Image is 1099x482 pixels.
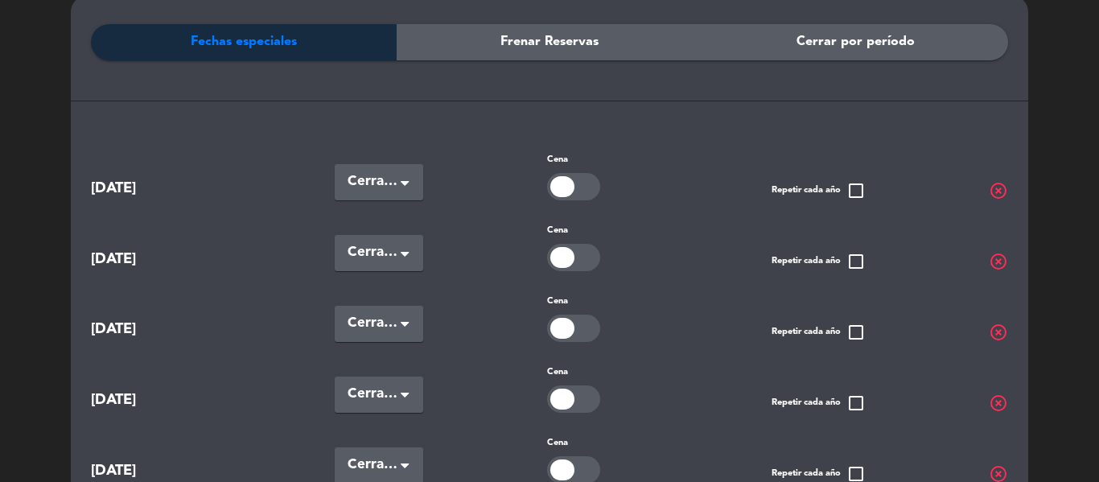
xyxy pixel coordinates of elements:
span: Cerradas [348,383,397,406]
span: check_box_outline_blank [846,323,866,342]
span: Cerradas [348,454,397,476]
span: Frenar Reservas [500,31,599,52]
span: Cerradas [348,241,397,264]
span: [DATE] [91,177,212,200]
span: [DATE] [91,248,212,271]
span: highlight_off [989,393,1008,413]
span: [DATE] [91,389,212,412]
label: Cena [547,436,568,451]
span: check_box_outline_blank [846,252,866,271]
span: Repetir cada año [772,181,866,200]
label: Cena [547,295,568,309]
label: Cena [547,224,568,238]
span: [DATE] [91,318,212,341]
span: highlight_off [989,252,1008,271]
span: highlight_off [989,181,1008,200]
span: Cerradas [348,171,397,193]
span: highlight_off [989,323,1008,342]
span: Repetir cada año [772,252,866,271]
label: Cena [547,153,568,167]
label: Cena [547,365,568,380]
span: check_box_outline_blank [846,393,866,413]
span: check_box_outline_blank [846,181,866,200]
span: Cerradas [348,312,397,335]
span: Cerrar por período [796,31,915,52]
span: Repetir cada año [772,393,866,413]
span: Fechas especiales [191,31,297,52]
span: Repetir cada año [772,323,866,342]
